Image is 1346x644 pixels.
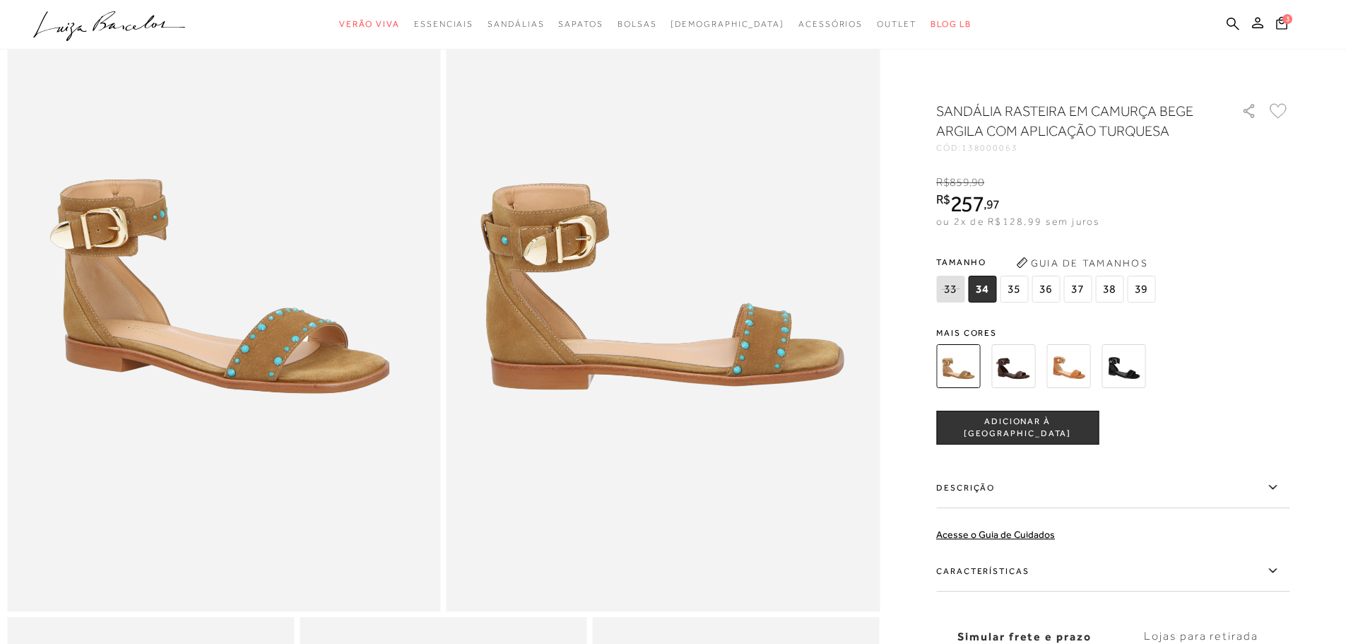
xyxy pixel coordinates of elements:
[937,416,1098,440] span: ADICIONAR À [GEOGRAPHIC_DATA]
[936,551,1289,592] label: Características
[1095,276,1123,303] span: 38
[936,101,1201,141] h1: SANDÁLIA RASTEIRA EM CAMURÇA BEGE ARGILA COM APLICAÇÃO TURQUESA
[1127,276,1155,303] span: 39
[1063,276,1092,303] span: 37
[1032,276,1060,303] span: 36
[936,329,1289,337] span: Mais cores
[877,11,916,37] a: categoryNavScreenReaderText
[558,11,603,37] a: categoryNavScreenReaderText
[972,176,984,189] span: 90
[936,193,950,206] i: R$
[671,19,784,29] span: [DEMOGRAPHIC_DATA]
[991,344,1035,388] img: SANDÁLIA RASTEIRA EM CAMURÇA CAFÉ COM APLICAÇÃO
[798,11,863,37] a: categoryNavScreenReaderText
[414,11,473,37] a: categoryNavScreenReaderText
[950,191,984,216] span: 257
[969,176,985,189] i: ,
[1102,344,1145,388] img: SANDÁLIA RASTEIRA EM CAMURÇA PRETA COM REBITES
[986,197,1000,211] span: 97
[936,529,1055,540] a: Acesse o Guia de Cuidados
[798,19,863,29] span: Acessórios
[414,19,473,29] span: Essenciais
[936,467,1289,508] label: Descrição
[1046,344,1090,388] img: SANDÁLIA RASTEIRA EM CAMURÇA CARAMELO COM REBITES
[968,276,996,303] span: 34
[931,19,972,29] span: BLOG LB
[877,19,916,29] span: Outlet
[931,11,972,37] a: BLOG LB
[936,276,964,303] span: 33
[618,19,657,29] span: Bolsas
[1272,16,1292,35] button: 3
[618,11,657,37] a: categoryNavScreenReaderText
[936,216,1099,227] span: ou 2x de R$128,99 sem juros
[488,11,544,37] a: categoryNavScreenReaderText
[671,11,784,37] a: noSubCategoriesText
[936,144,1219,152] div: CÓD:
[558,19,603,29] span: Sapatos
[1011,252,1152,274] button: Guia de Tamanhos
[1000,276,1028,303] span: 35
[950,176,969,189] span: 859
[936,176,950,189] i: R$
[962,143,1018,153] span: 138000063
[936,252,1159,273] span: Tamanho
[488,19,544,29] span: Sandálias
[936,344,980,388] img: SANDÁLIA RASTEIRA EM CAMURÇA BEGE ARGILA COM APLICAÇÃO TURQUESA
[339,11,400,37] a: categoryNavScreenReaderText
[339,19,400,29] span: Verão Viva
[1282,14,1292,24] span: 3
[984,198,1000,211] i: ,
[936,411,1099,445] button: ADICIONAR À [GEOGRAPHIC_DATA]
